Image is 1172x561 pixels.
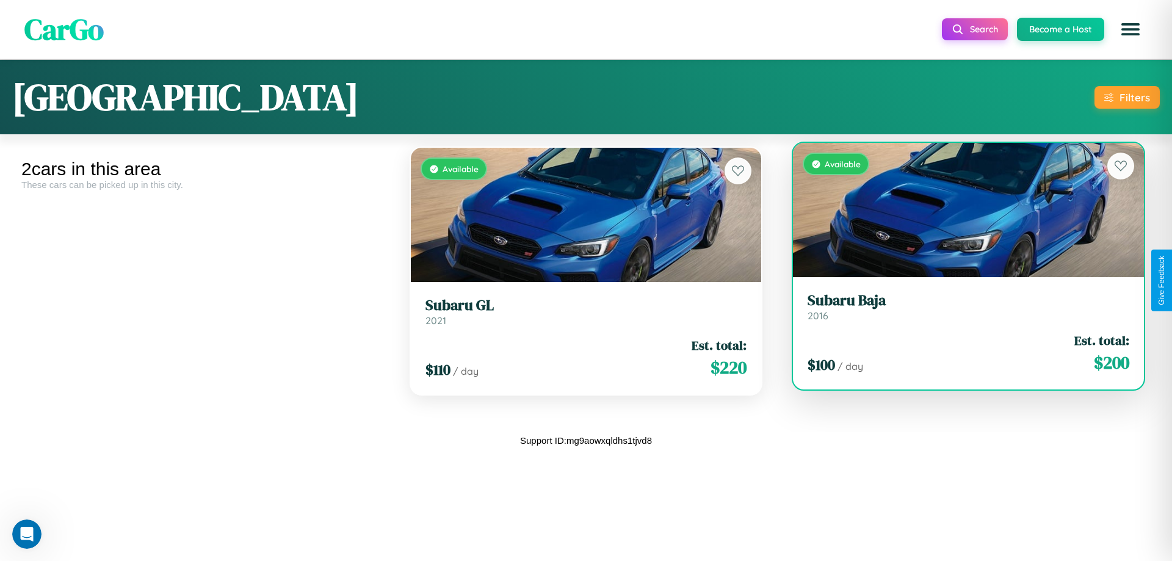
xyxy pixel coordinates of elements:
span: $ 100 [808,355,835,375]
span: Est. total: [692,336,747,354]
div: These cars can be picked up in this city. [21,179,386,190]
span: Est. total: [1074,331,1129,349]
span: Search [970,24,998,35]
span: Available [825,159,861,169]
span: $ 200 [1094,350,1129,375]
h3: Subaru Baja [808,292,1129,309]
a: Subaru GL2021 [425,297,747,327]
button: Filters [1094,86,1160,109]
button: Search [942,18,1008,40]
span: Available [443,164,479,174]
span: $ 220 [711,355,747,380]
span: $ 110 [425,360,450,380]
h3: Subaru GL [425,297,747,314]
span: / day [453,365,479,377]
p: Support ID: mg9aowxqldhs1tjvd8 [520,432,652,449]
iframe: Intercom live chat [12,519,42,549]
button: Open menu [1113,12,1148,46]
span: 2016 [808,309,828,322]
div: 2 cars in this area [21,159,386,179]
span: / day [837,360,863,372]
span: 2021 [425,314,446,327]
div: Filters [1120,91,1150,104]
a: Subaru Baja2016 [808,292,1129,322]
h1: [GEOGRAPHIC_DATA] [12,72,359,122]
span: CarGo [24,9,104,49]
button: Become a Host [1017,18,1104,41]
div: Give Feedback [1157,256,1166,305]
